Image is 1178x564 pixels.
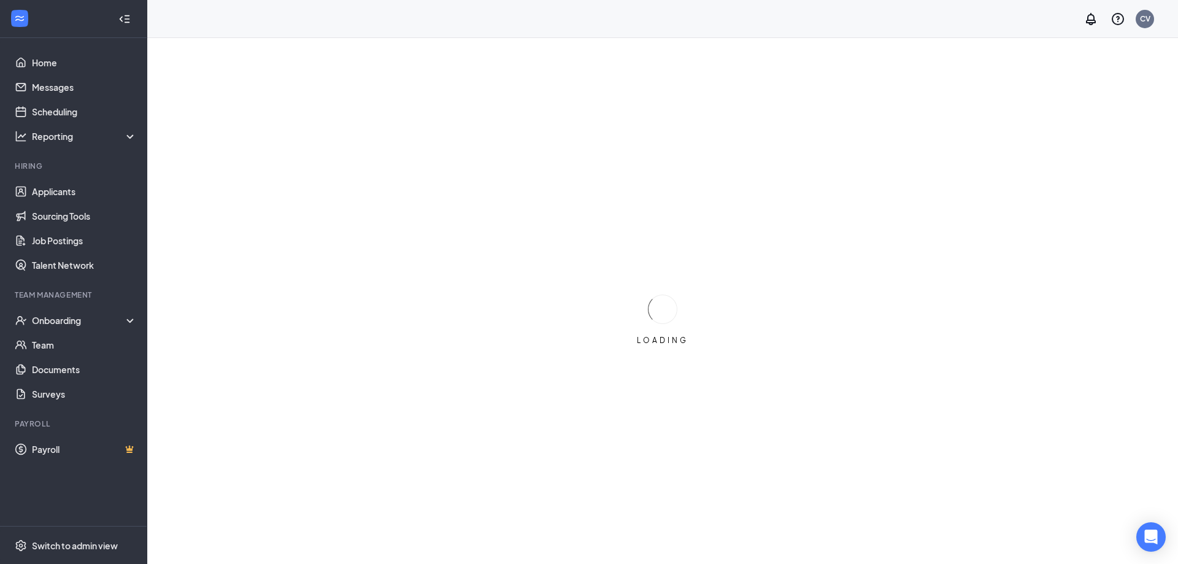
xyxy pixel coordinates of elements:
[32,437,137,462] a: PayrollCrown
[15,539,27,552] svg: Settings
[32,539,118,552] div: Switch to admin view
[32,314,126,326] div: Onboarding
[32,75,137,99] a: Messages
[32,50,137,75] a: Home
[15,314,27,326] svg: UserCheck
[118,13,131,25] svg: Collapse
[32,382,137,406] a: Surveys
[13,12,26,25] svg: WorkstreamLogo
[1140,14,1150,24] div: CV
[32,228,137,253] a: Job Postings
[15,290,134,300] div: Team Management
[1111,12,1125,26] svg: QuestionInfo
[32,99,137,124] a: Scheduling
[1084,12,1098,26] svg: Notifications
[32,179,137,204] a: Applicants
[632,335,693,346] div: LOADING
[32,333,137,357] a: Team
[32,357,137,382] a: Documents
[32,204,137,228] a: Sourcing Tools
[15,130,27,142] svg: Analysis
[15,161,134,171] div: Hiring
[32,130,137,142] div: Reporting
[15,419,134,429] div: Payroll
[32,253,137,277] a: Talent Network
[1136,522,1166,552] div: Open Intercom Messenger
